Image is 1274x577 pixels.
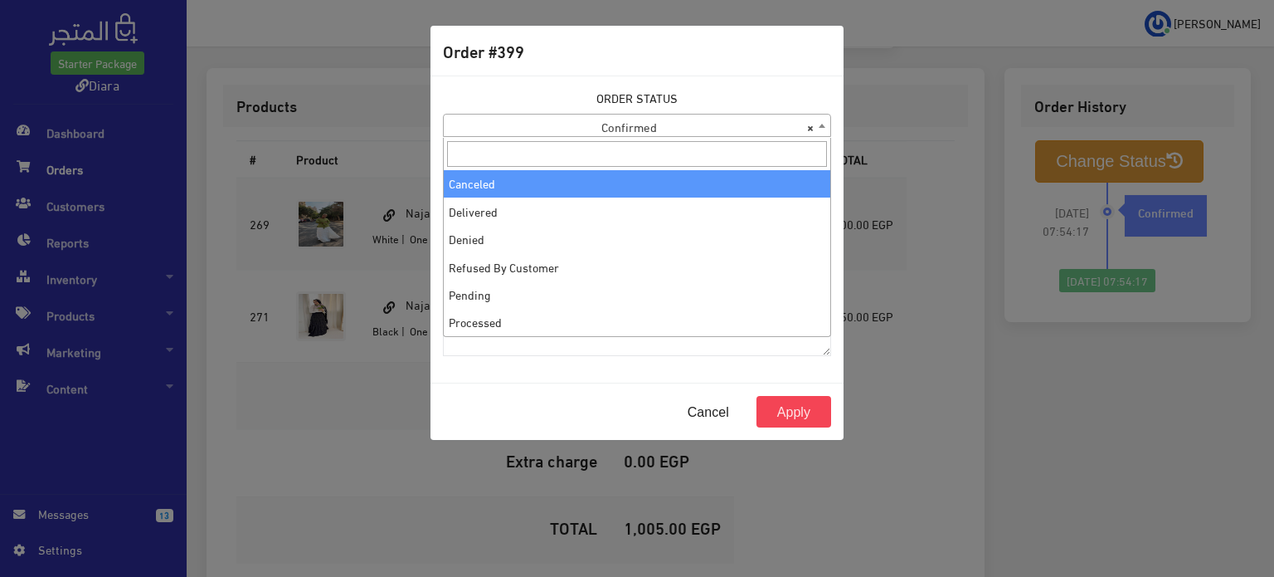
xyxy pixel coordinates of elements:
button: Apply [756,396,831,428]
label: ORDER STATUS [596,89,678,107]
span: Confirmed [443,114,831,137]
span: Confirmed [444,115,830,138]
li: Denied [444,225,830,252]
h5: Order #399 [443,38,524,63]
li: Delivered [444,198,830,225]
li: Pending [444,281,830,308]
button: Cancel [667,396,750,428]
li: Refused By Customer [444,253,830,281]
iframe: Drift Widget Chat Controller [1191,463,1254,526]
li: Canceled [444,169,830,197]
li: Processed [444,308,830,335]
span: × [807,115,814,138]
